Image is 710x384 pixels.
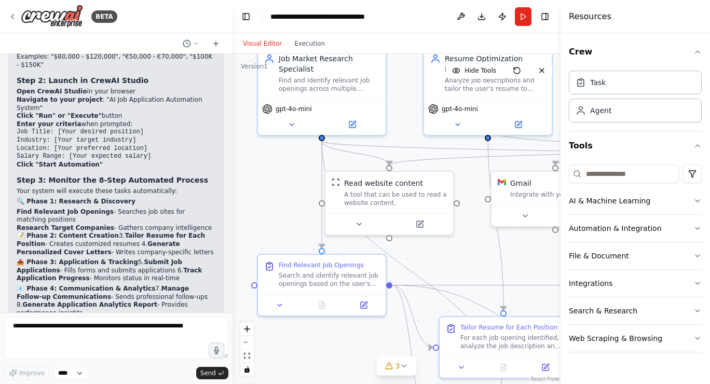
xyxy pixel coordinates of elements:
div: A tool that can be used to read a website content. [344,190,447,207]
button: Open in side panel [323,118,381,131]
h4: Resources [569,10,611,23]
div: Search and identify relevant job openings based on the user's criteria: {job_title} in {industry}... [279,271,379,288]
strong: Open CrewAI Studio [17,88,87,95]
strong: Step 3: Monitor the 8-Step Automated Process [17,176,208,184]
strong: 📧 Phase 4: Communication & Analytics [17,285,155,292]
button: Open in side panel [346,299,381,311]
li: : "AI Job Application Automation System" [17,96,216,112]
button: Improve [4,366,49,380]
button: Switch to previous chat [179,37,203,50]
p: 5. - Fills forms and submits applications 6. - Monitors status in real-time [17,258,216,283]
li: when prompted: [17,120,216,161]
div: ScrapeWebsiteToolRead website contentA tool that can be used to read a website content. [324,171,454,236]
div: Analyze job descriptions and tailor the user's resume to highlight the most relevant experience, ... [445,76,545,93]
strong: Manage Follow-up Communications [17,285,189,300]
p: 7. - Sends professional follow-ups 8. - Provides performance insights [17,285,216,317]
button: Integrations [569,270,702,297]
div: Resume Optimization Expert [445,53,545,74]
button: Tools [569,131,702,160]
li: Examples: "$80,000 - $120,000", "€50,000 - €70,000", "$100K - $150K" [17,53,216,69]
button: Send [196,367,228,379]
div: Read website content [344,178,423,188]
strong: Step 2: Launch in CrewAI Studio [17,76,148,85]
p: 3. - Creates customized resumes 4. - Writes company-specific letters [17,232,216,256]
li: - Searches job sites for matching positions [17,208,216,224]
p: Your system will execute these tasks automatically: [17,187,216,196]
div: Job Market Research SpecialistFind and identify relevant job openings across multiple platforms b... [257,46,387,136]
button: Open in side panel [489,118,548,131]
div: Task [590,77,606,88]
button: Execution [288,37,331,50]
div: GmailGmailIntegrate with you Gmail [490,171,620,227]
div: Version 1 [241,62,268,71]
strong: Click "Run" or "Execute" [17,112,102,119]
span: gpt-4o-mini [276,105,312,113]
span: 3 [395,361,400,371]
img: ScrapeWebsiteTool [332,178,340,186]
button: No output available [300,299,344,311]
img: Logo [21,5,83,28]
div: Gmail [510,178,531,188]
button: Hide left sidebar [239,9,253,24]
button: Automation & Integration [569,215,702,242]
div: React Flow controls [240,322,254,376]
div: BETA [91,10,117,23]
span: Hide Tools [465,66,496,75]
div: Agent [590,105,611,116]
g: Edge from 6c7306c6-068d-4f23-aa7b-5a12250a33de to 852ac2e9-1c72-4b26-a738-9447ca64047a [317,141,327,248]
button: AI & Machine Learning [569,187,702,214]
li: in your browser [17,88,216,96]
code: Job Title: [Your desired position] Industry: [Your target industry] Location: [Your preferred loc... [17,128,151,160]
button: Hide right sidebar [538,9,552,24]
nav: breadcrumb [270,11,387,22]
strong: 🔍 Phase 1: Research & Discovery [17,198,135,205]
div: For each job opening identified, analyze the job description and requirements, then customize the... [460,334,561,350]
button: zoom out [240,336,254,349]
div: Find and identify relevant job openings across multiple platforms based on user criteria includin... [279,76,379,93]
div: Job Market Research Specialist [279,53,379,74]
button: File & Document [569,242,702,269]
strong: Click "Start Automation" [17,161,103,168]
span: Send [200,369,216,377]
div: Integrate with you Gmail [510,190,613,199]
button: Crew [569,37,702,66]
g: Edge from 8b88afe9-125a-4384-83c1-69844ae629cb to ad381c3c-6551-4100-926b-fa22fb614768 [483,131,509,310]
strong: Track Application Progress [17,267,202,282]
div: Tools [569,160,702,361]
div: Find Relevant Job OpeningsSearch and identify relevant job openings based on the user's criteria:... [257,254,387,317]
strong: Generate Personalized Cover Letters [17,240,180,256]
strong: 📤 Phase 3: Application & Tracking [17,258,138,266]
button: fit view [240,349,254,363]
span: Improve [19,369,45,377]
strong: Submit Job Applications [17,258,182,274]
a: React Flow attribution [531,376,559,382]
button: Open in side panel [390,218,449,230]
g: Edge from 852ac2e9-1c72-4b26-a738-9447ca64047a to 5b2ff604-fd39-4541-96e4-108081252c3f [392,280,615,357]
button: Search & Research [569,297,702,324]
button: Visual Editor [237,37,288,50]
span: gpt-4o-mini [442,105,478,113]
g: Edge from 852ac2e9-1c72-4b26-a738-9447ca64047a to ad381c3c-6551-4100-926b-fa22fb614768 [392,280,433,353]
strong: Navigate to your project [17,96,103,103]
div: Tailor Resume for Each PositionFor each job opening identified, analyze the job description and r... [439,316,568,379]
g: Edge from 6c7306c6-068d-4f23-aa7b-5a12250a33de to 0d935b4b-787d-425b-a136-35abd3f2d680 [317,141,394,165]
strong: Find Relevant Job Openings [17,208,114,215]
button: No output available [482,361,526,374]
div: Find Relevant Job Openings [279,261,364,269]
strong: Research Target Companies [17,224,114,231]
button: Web Scraping & Browsing [569,325,702,352]
button: Open in side panel [527,361,563,374]
div: Resume Optimization ExpertAnalyze job descriptions and tailor the user's resume to highlight the ... [423,46,553,136]
button: toggle interactivity [240,363,254,376]
img: Gmail [498,178,506,186]
li: - Gathers company intelligence [17,224,216,232]
button: Hide Tools [446,62,502,79]
div: Tailor Resume for Each Position [460,323,557,332]
button: Click to speak your automation idea [209,342,224,358]
li: button [17,112,216,120]
button: Start a new chat [208,37,224,50]
strong: Generate Application Analytics Report [22,301,157,308]
strong: Enter your criteria [17,120,81,128]
div: Crew [569,66,702,131]
strong: Tailor Resume for Each Position [17,232,205,248]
